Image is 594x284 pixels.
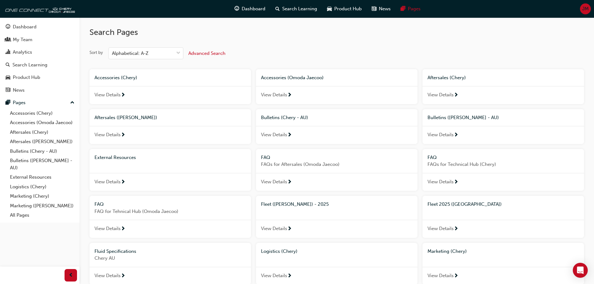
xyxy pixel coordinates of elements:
span: Bulletins ([PERSON_NAME] - AU) [427,115,499,120]
span: News [379,5,391,12]
span: View Details [94,272,121,279]
span: next-icon [454,226,458,232]
span: View Details [94,91,121,99]
span: down-icon [176,49,181,57]
div: Product Hub [13,74,40,81]
span: View Details [427,272,454,279]
span: Pages [408,5,421,12]
span: Bulletins (Chery - AU) [261,115,308,120]
span: Logistics (Chery) [261,248,297,254]
span: FAQ for Tehnical Hub (Omoda Jaecoo) [94,208,246,215]
a: news-iconNews [367,2,396,15]
a: Aftersales ([PERSON_NAME])View Details [89,109,251,144]
a: Fleet ([PERSON_NAME]) - 2025View Details [256,196,418,238]
span: Dashboard [242,5,265,12]
span: Aftersales (Chery) [427,75,466,80]
a: External ResourcesView Details [89,149,251,191]
a: Accessories (Chery)View Details [89,69,251,104]
div: My Team [13,36,32,43]
span: next-icon [454,132,458,138]
a: Bulletins ([PERSON_NAME] - AU)View Details [423,109,584,144]
span: View Details [94,225,121,232]
a: News [2,84,77,96]
img: oneconnect [3,2,75,15]
span: prev-icon [69,272,73,279]
span: Product Hub [334,5,362,12]
a: Product Hub [2,72,77,83]
button: Pages [2,97,77,108]
span: search-icon [6,62,10,68]
a: car-iconProduct Hub [322,2,367,15]
a: Aftersales ([PERSON_NAME]) [7,137,77,147]
a: Bulletins (Chery - AU)View Details [256,109,418,144]
span: search-icon [275,5,280,13]
a: Aftersales (Chery)View Details [423,69,584,104]
span: next-icon [121,180,125,185]
a: FAQFAQs for Aftersales (Omoda Jaecoo)View Details [256,149,418,191]
span: guage-icon [234,5,239,13]
span: next-icon [454,93,458,98]
span: View Details [427,91,454,99]
span: next-icon [287,273,292,279]
span: pages-icon [401,5,405,13]
span: next-icon [287,132,292,138]
span: next-icon [287,180,292,185]
span: FAQ [427,155,437,160]
a: guage-iconDashboard [229,2,270,15]
span: View Details [261,178,287,185]
span: car-icon [327,5,332,13]
button: JM [580,3,591,14]
span: Fleet 2025 ([GEOGRAPHIC_DATA]) [427,201,502,207]
span: View Details [427,131,454,138]
span: Accessories (Omoda Jaecoo) [261,75,324,80]
a: Fleet 2025 ([GEOGRAPHIC_DATA])View Details [423,196,584,238]
a: Marketing (Chery) [7,191,77,201]
span: FAQ [261,155,270,160]
a: pages-iconPages [396,2,426,15]
a: Search Learning [2,59,77,71]
a: Accessories (Omoda Jaecoo)View Details [256,69,418,104]
a: Accessories (Omoda Jaecoo) [7,118,77,128]
span: Search Learning [282,5,317,12]
span: View Details [261,272,287,279]
div: News [13,87,25,94]
div: Search Learning [12,61,47,69]
span: View Details [94,131,121,138]
span: next-icon [287,226,292,232]
span: next-icon [287,93,292,98]
a: Bulletins ([PERSON_NAME] - AU) [7,156,77,172]
div: Dashboard [13,23,36,31]
a: Aftersales (Chery) [7,128,77,137]
a: search-iconSearch Learning [270,2,322,15]
span: FAQs for Technical Hub (Chery) [427,161,579,168]
span: up-icon [70,99,75,107]
span: car-icon [6,75,10,80]
span: next-icon [121,226,125,232]
span: View Details [261,131,287,138]
span: Accessories (Chery) [94,75,137,80]
div: Open Intercom Messenger [573,263,588,278]
span: Fleet ([PERSON_NAME]) - 2025 [261,201,329,207]
span: Chery AU [94,255,246,262]
a: My Team [2,34,77,46]
span: FAQ [94,201,104,207]
a: External Resources [7,172,77,182]
span: Advanced Search [188,51,225,56]
div: Analytics [13,49,32,56]
div: Pages [13,99,26,106]
span: next-icon [454,180,458,185]
a: Accessories (Chery) [7,108,77,118]
span: guage-icon [6,24,10,30]
a: Marketing ([PERSON_NAME]) [7,201,77,211]
a: Analytics [2,46,77,58]
div: Alphabetical: A-Z [112,50,148,57]
a: Dashboard [2,21,77,33]
span: next-icon [454,273,458,279]
span: JM [582,5,589,12]
button: Advanced Search [188,47,225,59]
a: Bulletins (Chery - AU) [7,147,77,156]
span: people-icon [6,37,10,43]
span: next-icon [121,93,125,98]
